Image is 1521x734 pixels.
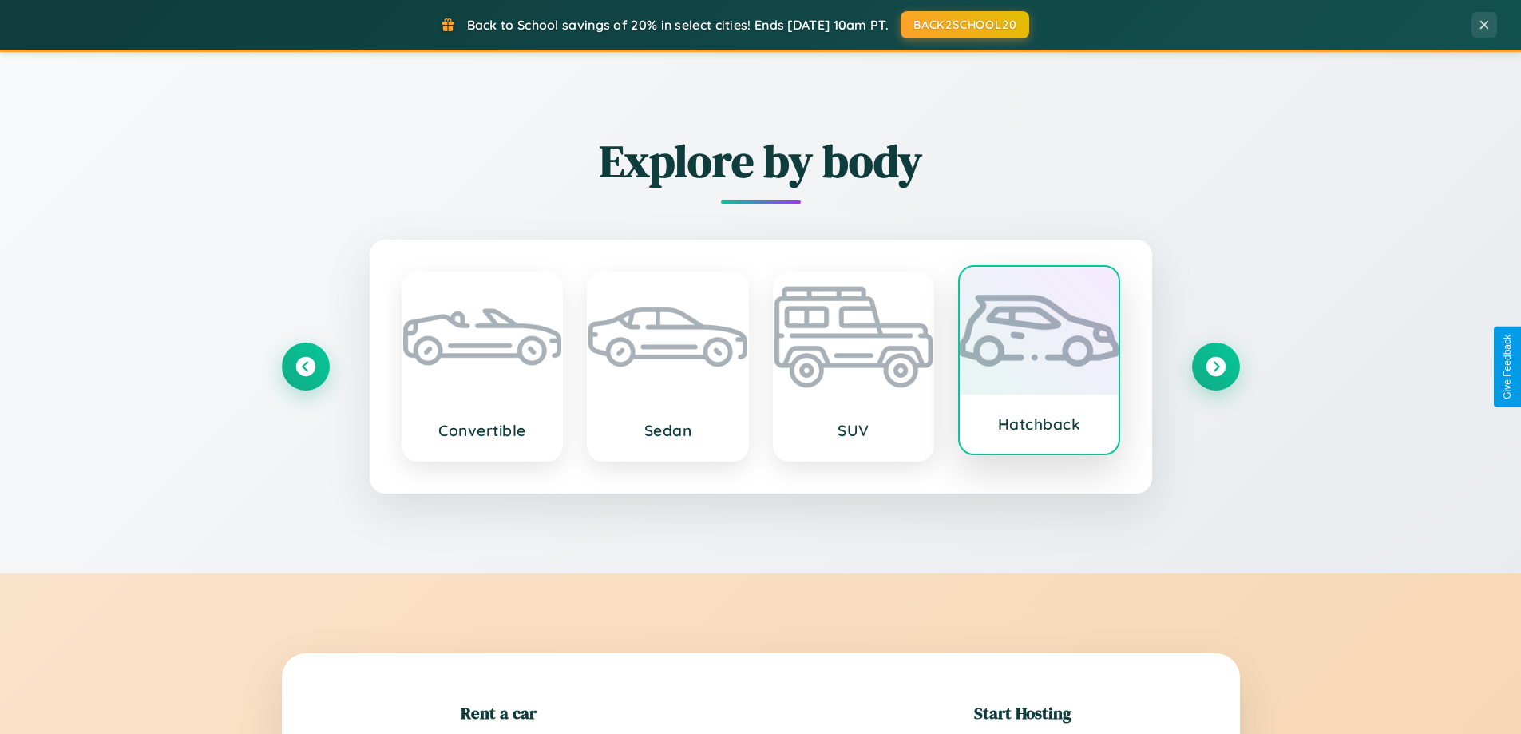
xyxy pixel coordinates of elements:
h2: Explore by body [282,130,1240,192]
h2: Start Hosting [974,701,1071,724]
h3: Hatchback [976,415,1103,434]
h3: Sedan [604,421,731,440]
h2: Rent a car [461,701,537,724]
h3: SUV [790,421,917,440]
button: BACK2SCHOOL20 [901,11,1029,38]
span: Back to School savings of 20% in select cities! Ends [DATE] 10am PT. [467,17,889,33]
h3: Convertible [419,421,546,440]
div: Give Feedback [1502,335,1513,399]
